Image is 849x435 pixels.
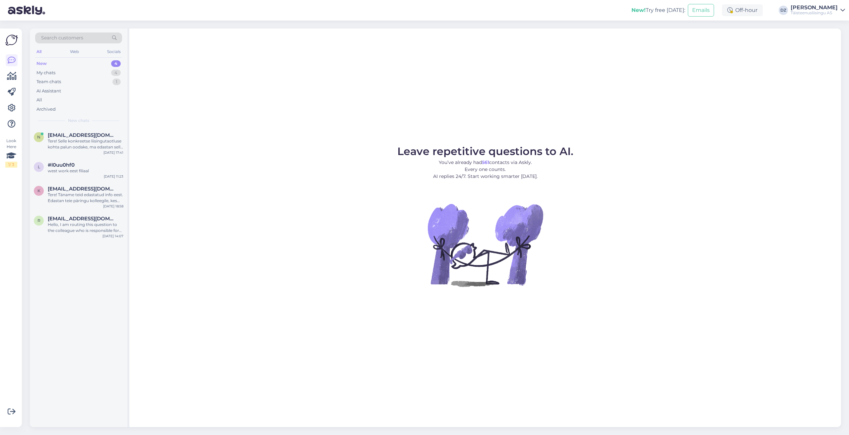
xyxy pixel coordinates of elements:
[688,4,714,17] button: Emails
[48,132,117,138] span: natalia.katsalukha@tele2.com
[791,10,838,16] div: Täisteenusliisingu AS
[48,162,75,168] span: #l0uu0hf0
[397,145,573,158] span: Leave repetitive questions to AI.
[5,34,18,46] img: Askly Logo
[36,97,42,103] div: All
[48,168,123,174] div: west work eest filiaal
[425,185,545,304] img: No Chat active
[5,162,17,168] div: 1 / 3
[791,5,845,16] a: [PERSON_NAME]Täisteenusliisingu AS
[48,222,123,234] div: Hello, I am routing this question to the colleague who is responsible for this topic. The reply m...
[779,6,788,15] div: DZ
[48,186,117,192] span: kristiine@tele2.com
[722,4,763,16] div: Off-hour
[36,88,61,94] div: AI Assistant
[36,70,55,76] div: My chats
[397,159,573,180] p: You’ve already had contacts via Askly. Every one counts. AI replies 24/7. Start working smarter [...
[37,218,40,223] span: r
[104,174,123,179] div: [DATE] 11:23
[5,138,17,168] div: Look Here
[37,135,40,139] span: n
[36,106,56,113] div: Archived
[103,204,123,209] div: [DATE] 18:58
[631,6,685,14] div: Try free [DATE]:
[631,7,646,13] b: New!
[111,60,121,67] div: 4
[102,234,123,239] div: [DATE] 14:07
[482,159,489,165] b: 561
[103,150,123,155] div: [DATE] 17:41
[69,47,80,56] div: Web
[48,192,123,204] div: Tere! Täname teid edastatud info eest. Edastan teie päringu kolleegile, kes vaatab selle [PERSON_...
[112,79,121,85] div: 1
[48,138,123,150] div: Tere! Selle konkreetse liisingutaotluse kohta palun oodake, ma edastan selle kolleegile, kes saab...
[36,79,61,85] div: Team chats
[111,70,121,76] div: 4
[37,188,40,193] span: k
[36,60,47,67] div: New
[791,5,838,10] div: [PERSON_NAME]
[35,47,43,56] div: All
[68,118,89,124] span: New chats
[48,216,117,222] span: rimantasbru@gmail.com
[38,164,40,169] span: l
[106,47,122,56] div: Socials
[41,34,83,41] span: Search customers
